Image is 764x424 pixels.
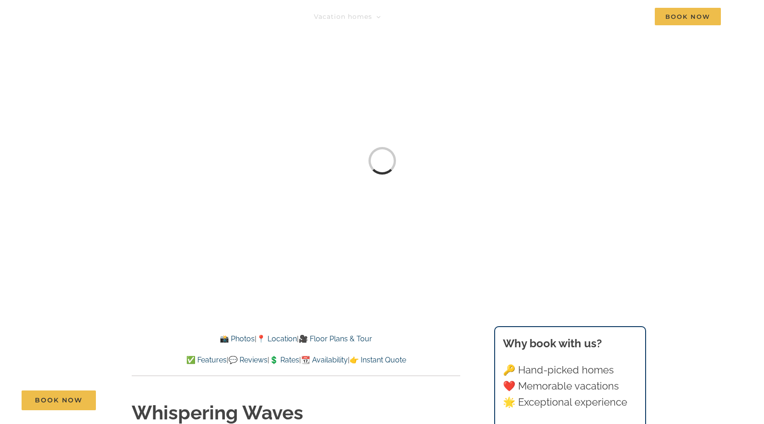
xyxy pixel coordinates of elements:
[299,334,372,343] a: 🎥 Floor Plans & Tour
[22,390,96,410] a: Book Now
[314,7,381,26] a: Vacation homes
[402,13,447,20] span: Things to do
[269,356,299,364] a: 💲 Rates
[132,333,460,345] p: | |
[257,334,297,343] a: 📍 Location
[220,334,255,343] a: 📸 Photos
[503,335,637,352] h3: Why book with us?
[132,354,460,366] p: | | | |
[477,13,524,20] span: Deals & More
[314,13,372,20] span: Vacation homes
[314,7,721,26] nav: Main Menu
[477,7,533,26] a: Deals & More
[350,356,406,364] a: 👉 Instant Quote
[605,13,634,20] span: Contact
[655,8,721,25] span: Book Now
[554,7,585,26] a: About
[35,396,83,404] span: Book Now
[364,143,400,179] div: Loading...
[43,10,199,30] img: Branson Family Retreats Logo
[402,7,456,26] a: Things to do
[229,356,268,364] a: 💬 Reviews
[554,13,576,20] span: About
[503,362,637,411] p: 🔑 Hand-picked homes ❤️ Memorable vacations 🌟 Exceptional experience
[186,356,227,364] a: ✅ Features
[301,356,348,364] a: 📆 Availability
[605,7,634,26] a: Contact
